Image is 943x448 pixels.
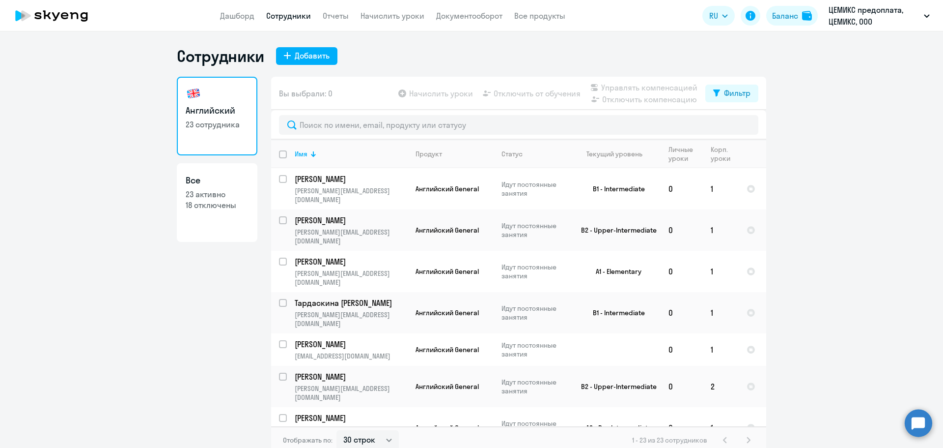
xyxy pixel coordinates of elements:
td: 0 [661,209,703,251]
a: Все23 активно18 отключены [177,163,257,242]
div: Имя [295,149,307,158]
a: Дашборд [220,11,254,21]
button: RU [702,6,735,26]
button: ЦЕМИКС предоплата, ЦЕМИКС, ООО [824,4,935,28]
div: Личные уроки [668,145,693,163]
img: english [186,86,201,101]
td: 1 [703,168,739,209]
div: Статус [501,149,569,158]
button: Фильтр [705,85,758,102]
p: 18 отключены [186,200,249,210]
a: [PERSON_NAME] [295,174,407,184]
div: Продукт [416,149,442,158]
a: [PERSON_NAME] [295,413,407,423]
a: [PERSON_NAME] [295,371,407,382]
h3: Все [186,174,249,187]
p: [PERSON_NAME] [295,215,406,226]
p: Тардаскина [PERSON_NAME] [295,298,406,308]
div: Текущий уровень [586,149,642,158]
a: Начислить уроки [361,11,424,21]
div: Фильтр [724,87,750,99]
span: Английский General [416,345,479,354]
button: Балансbalance [766,6,818,26]
p: [PERSON_NAME][EMAIL_ADDRESS][DOMAIN_NAME] [295,269,407,287]
p: Идут постоянные занятия [501,378,569,395]
div: Корп. уроки [711,145,738,163]
a: Все продукты [514,11,565,21]
td: 2 [703,366,739,407]
td: 1 [703,209,739,251]
td: B2 - Upper-Intermediate [569,209,661,251]
span: 1 - 23 из 23 сотрудников [632,436,707,445]
p: [PERSON_NAME][EMAIL_ADDRESS][DOMAIN_NAME] [295,425,407,443]
h3: Английский [186,104,249,117]
span: Английский General [416,184,479,193]
p: Идут постоянные занятия [501,341,569,358]
a: Тардаскина [PERSON_NAME] [295,298,407,308]
td: 1 [703,292,739,333]
td: 0 [661,366,703,407]
p: [PERSON_NAME] [295,413,406,423]
div: Личные уроки [668,145,702,163]
p: 23 сотрудника [186,119,249,130]
td: B1 - Intermediate [569,168,661,209]
span: Вы выбрали: 0 [279,88,333,99]
p: [PERSON_NAME] [295,174,406,184]
p: Идут постоянные занятия [501,263,569,280]
div: Корп. уроки [711,145,730,163]
td: 1 [703,333,739,366]
a: [PERSON_NAME] [295,215,407,226]
a: Документооборот [436,11,502,21]
div: Баланс [772,10,798,22]
td: B1 - Intermediate [569,292,661,333]
button: Добавить [276,47,337,65]
span: Английский General [416,423,479,432]
p: Идут постоянные занятия [501,221,569,239]
a: Сотрудники [266,11,311,21]
a: [PERSON_NAME] [295,339,407,350]
span: Отображать по: [283,436,333,445]
span: Английский General [416,308,479,317]
span: RU [709,10,718,22]
td: 0 [661,292,703,333]
input: Поиск по имени, email, продукту или статусу [279,115,758,135]
p: [PERSON_NAME][EMAIL_ADDRESS][DOMAIN_NAME] [295,310,407,328]
p: 23 активно [186,189,249,200]
img: balance [802,11,812,21]
div: Добавить [295,50,330,61]
div: Текущий уровень [577,149,660,158]
p: [PERSON_NAME] [295,256,406,267]
span: Английский General [416,382,479,391]
p: Идут постоянные занятия [501,180,569,198]
td: 0 [661,333,703,366]
p: [PERSON_NAME][EMAIL_ADDRESS][DOMAIN_NAME] [295,186,407,204]
div: Имя [295,149,407,158]
span: Английский General [416,267,479,276]
a: Отчеты [323,11,349,21]
span: Английский General [416,226,479,235]
p: [PERSON_NAME][EMAIL_ADDRESS][DOMAIN_NAME] [295,228,407,245]
p: [PERSON_NAME][EMAIL_ADDRESS][DOMAIN_NAME] [295,384,407,402]
div: Продукт [416,149,493,158]
h1: Сотрудники [177,46,264,66]
td: B2 - Upper-Intermediate [569,366,661,407]
td: 1 [703,251,739,292]
a: Английский23 сотрудника [177,77,257,155]
p: [PERSON_NAME] [295,339,406,350]
a: [PERSON_NAME] [295,256,407,267]
p: [EMAIL_ADDRESS][DOMAIN_NAME] [295,352,407,360]
p: Идут постоянные занятия [501,419,569,437]
td: A1 - Elementary [569,251,661,292]
p: [PERSON_NAME] [295,371,406,382]
p: Идут постоянные занятия [501,304,569,322]
td: 0 [661,168,703,209]
td: 0 [661,251,703,292]
p: ЦЕМИКС предоплата, ЦЕМИКС, ООО [829,4,920,28]
div: Статус [501,149,523,158]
